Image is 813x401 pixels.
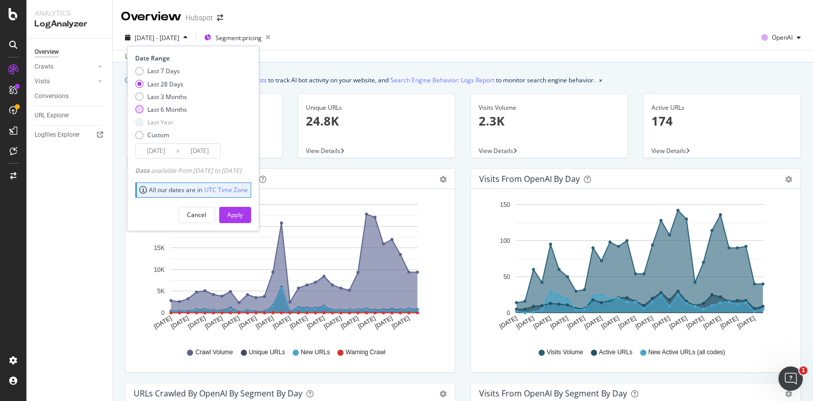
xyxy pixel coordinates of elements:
div: gear [440,176,447,183]
div: Date Range [135,54,248,63]
div: Active URLs [651,103,793,112]
text: 15K [154,244,165,252]
text: [DATE] [515,315,536,330]
div: Apply [227,210,243,219]
text: [DATE] [373,315,394,330]
span: Warning Crawl [346,348,385,357]
input: End Date [179,144,220,158]
span: OpenAI [772,33,793,42]
svg: A chart. [479,197,788,338]
div: Visits [35,76,50,87]
div: Visits from OpenAI by day [479,174,580,184]
text: [DATE] [152,315,173,330]
text: [DATE] [221,315,241,330]
text: [DATE] [186,315,207,330]
span: 1 [799,366,807,375]
text: [DATE] [685,315,705,330]
span: Active URLs [599,348,633,357]
a: Overview [35,47,105,57]
div: Last 6 Months [147,105,187,114]
div: Unique URLs [306,103,447,112]
button: close banner [597,73,605,87]
div: Cancel [187,210,206,219]
text: 50 [504,273,511,281]
iframe: Intercom live chat [778,366,803,391]
div: Overview [35,47,59,57]
text: [DATE] [583,315,604,330]
div: info banner [125,75,801,85]
span: Visits Volume [547,348,583,357]
div: gear [440,390,447,397]
div: Visits Volume [479,103,620,112]
text: [DATE] [305,315,326,330]
text: [DATE] [532,315,552,330]
text: [DATE] [272,315,292,330]
text: [DATE] [634,315,654,330]
span: New Active URLs (all codes) [648,348,725,357]
p: 2.3K [479,112,620,130]
div: Last 6 Months [135,105,187,114]
div: Hubspot [185,13,213,23]
div: Last update [125,52,180,61]
div: Visits from OpenAI By Segment By Day [479,388,627,398]
p: 24.8K [306,112,447,130]
div: Last 28 Days [135,80,187,88]
div: Last Year [147,118,174,127]
text: [DATE] [170,315,190,330]
a: Logfiles Explorer [35,130,105,140]
text: 100 [500,237,510,244]
a: Conversions [35,91,105,102]
span: [DATE] - [DATE] [135,34,179,42]
span: View Details [479,146,513,155]
div: We introduced 2 new report templates: to track AI bot activity on your website, and to monitor se... [135,75,595,85]
div: URL Explorer [35,110,69,121]
div: Last 3 Months [147,92,187,101]
text: [DATE] [651,315,671,330]
div: gear [785,176,792,183]
span: New URLs [301,348,330,357]
text: [DATE] [736,315,757,330]
span: Crawl Volume [195,348,233,357]
div: Conversions [35,91,69,102]
text: [DATE] [204,315,224,330]
a: Crawls [35,61,95,72]
div: Analytics [35,8,104,18]
text: 5K [157,288,165,295]
div: Last 28 Days [147,80,183,88]
div: URLs Crawled by OpenAI By Segment By Day [134,388,302,398]
div: Last 3 Months [135,92,187,101]
text: [DATE] [238,315,258,330]
a: Search Engine Behavior: Logs Report [390,75,494,85]
a: Visits [35,76,95,87]
div: arrow-right-arrow-left [217,14,223,21]
span: Unique URLs [249,348,285,357]
p: 174 [651,112,793,130]
div: A chart. [134,197,442,338]
button: [DATE] - [DATE] [121,29,192,46]
text: [DATE] [391,315,411,330]
text: [DATE] [549,315,570,330]
div: Custom [147,131,169,139]
text: [DATE] [498,315,518,330]
text: [DATE] [357,315,377,330]
span: View Details [651,146,686,155]
button: Cancel [178,207,215,223]
span: View Details [306,146,340,155]
button: Segment:pricing [200,29,274,46]
text: [DATE] [719,315,739,330]
input: Start Date [136,144,176,158]
text: 150 [500,201,510,208]
div: available from [DATE] to [DATE] [135,166,241,175]
div: Last Year [135,118,187,127]
text: [DATE] [600,315,620,330]
a: UTC Time Zone [204,186,248,194]
button: OpenAI [758,29,805,46]
text: [DATE] [339,315,360,330]
text: 10K [154,266,165,273]
span: Data [135,166,151,175]
text: [DATE] [702,315,723,330]
text: 0 [161,310,165,317]
span: Segment: pricing [215,34,262,42]
div: All our dates are in [139,186,248,194]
